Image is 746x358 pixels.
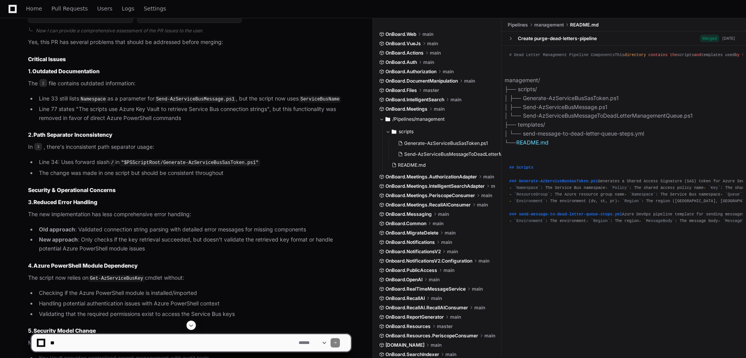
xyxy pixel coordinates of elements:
[385,192,475,199] span: OnBoard.Meetings.PeriscopeConsumer
[434,106,445,112] span: main
[28,273,351,283] p: The script now relies on cmdlet without:
[28,79,351,88] p: The file contains outdated information:
[36,28,351,34] div: Now I can provide a comprehensive assessment of the PR issues to the user.
[509,52,738,65] div: This scripts templates used dead-letters-management-pipeline messages Azure Service Bus.
[37,289,351,298] li: Checking if the Azure PowerShell module is installed/imported
[423,59,434,65] span: main
[505,76,743,147] p: management/ ├── scripts/ │ ├── Generate-AzServiceBusSasToken.ps1 │ ├── Send-AzServiceBusMessage.p...
[88,275,145,282] code: Get-AzServiceBusKey
[28,38,351,47] p: Yes, this PR has several problems that should be addressed before merging:
[720,192,723,197] span: -
[389,160,497,171] button: README.md
[447,249,458,255] span: main
[385,59,417,65] span: OnBoard.Auth
[385,87,417,93] span: OnBoard.Files
[109,159,115,166] code: /
[395,149,503,160] button: Send-AzServiceBusMessageToDeadLetterManagementQueue.ps1
[591,219,610,223] span: `Region`
[443,69,454,75] span: main
[395,138,503,149] button: Generate-AzServiceBusSasToken.ps1
[28,131,351,139] h3: 2.
[433,220,443,227] span: main
[508,22,528,28] span: Pipelines
[509,53,615,57] span: # Dead Letter Management Pipeline Components
[625,192,627,197] span: -
[605,185,607,190] span: -
[33,199,97,205] strong: Reduced Error Handling
[586,219,588,223] span: -
[474,305,485,311] span: main
[509,165,533,170] span: ## Scripts
[385,267,437,273] span: OnBoard.PublicAccess
[385,230,438,236] span: OnBoard.MigrateDelete
[509,212,622,217] span: ### send-message-to-dead-letter-queue-steps.yml
[385,125,502,138] button: scripts
[477,202,488,208] span: main
[514,185,540,190] span: `Namespace`
[423,87,439,93] span: master
[648,53,667,57] span: contains
[722,35,735,41] div: [DATE]
[509,219,512,223] span: -
[670,53,677,57] span: the
[629,192,656,197] span: `Namespace`
[155,96,236,103] code: Send-AzServiceBusMessage.ps1
[392,127,396,136] svg: Directory
[443,267,454,273] span: main
[28,210,351,219] p: The new implementation has less comprehensive error handling:
[385,78,458,84] span: OnBoard.DocumentManipulation
[385,220,426,227] span: OnBoard.Common
[28,67,351,75] h3: 1.
[708,185,720,190] span: `Key`
[385,115,390,124] svg: Directory
[430,50,441,56] span: main
[97,6,113,11] span: Users
[37,299,351,308] li: Handling potential authentication issues with Azure PowerShell context
[385,295,425,302] span: OnBoard.RecallAI
[399,129,413,135] span: scripts
[431,295,442,302] span: main
[385,239,435,245] span: OnBoard.Notifications
[570,22,598,28] span: README.md
[385,211,432,217] span: OnBoard.Messaging
[385,97,444,103] span: OnBoard.IntelligentSearch
[429,277,440,283] span: main
[122,6,134,11] span: Logs
[37,94,351,104] li: Line 33 still lists as a parameter for , but the script now uses
[385,41,421,47] span: OnBoard.VueJs
[481,192,492,199] span: main
[398,162,426,168] span: README.md
[385,69,436,75] span: OnBoard.Authorization
[28,187,116,193] strong: Security & Operational Concerns
[26,6,42,11] span: Home
[514,199,545,203] span: `Environment`
[385,174,477,180] span: OnBoard.Meetings.AuthorizationAdapter
[725,192,742,197] span: `Queue`
[79,96,107,103] code: Namespace
[483,174,494,180] span: main
[516,139,549,146] a: README.md
[39,79,47,87] span: 2
[404,140,488,146] span: Generate-AzServiceBusSasToken.ps1
[450,314,461,320] span: main
[299,96,341,103] code: ServiceBusName
[509,185,512,190] span: -
[445,230,456,236] span: main
[120,159,260,166] code: "$PSScriptRoot/Generate-AzServiceBusSasToken.ps1"
[28,143,351,152] p: In , there's inconsistent path separator usage:
[735,53,739,57] span: by
[37,235,351,253] li: : Only checks if the key retrieval succeeded, but doesn't validate the retrieved key format or ha...
[385,286,466,292] span: OnBoard.RealTimeMessageService
[37,169,351,178] li: The change was made in one script but should be consistent throughout
[385,183,485,189] span: OnBoard.Meetings.IntelligentSearchAdapter
[438,211,449,217] span: main
[39,236,78,243] strong: New approach
[51,6,88,11] span: Pull Requests
[32,68,100,74] strong: Outdated Documentation
[464,78,475,84] span: main
[422,31,433,37] span: main
[385,31,416,37] span: OnBoard.Web
[694,53,701,57] span: and
[385,50,424,56] span: OnBoard.Actions
[385,258,472,264] span: Onboard.NotificationsV2.Configuration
